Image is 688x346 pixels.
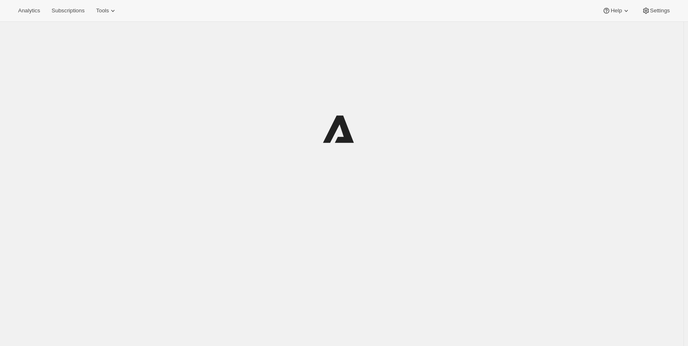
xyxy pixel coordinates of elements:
button: Settings [637,5,675,16]
button: Subscriptions [47,5,89,16]
button: Tools [91,5,122,16]
span: Subscriptions [51,7,84,14]
button: Analytics [13,5,45,16]
span: Tools [96,7,109,14]
button: Help [597,5,635,16]
span: Analytics [18,7,40,14]
span: Settings [650,7,670,14]
span: Help [611,7,622,14]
